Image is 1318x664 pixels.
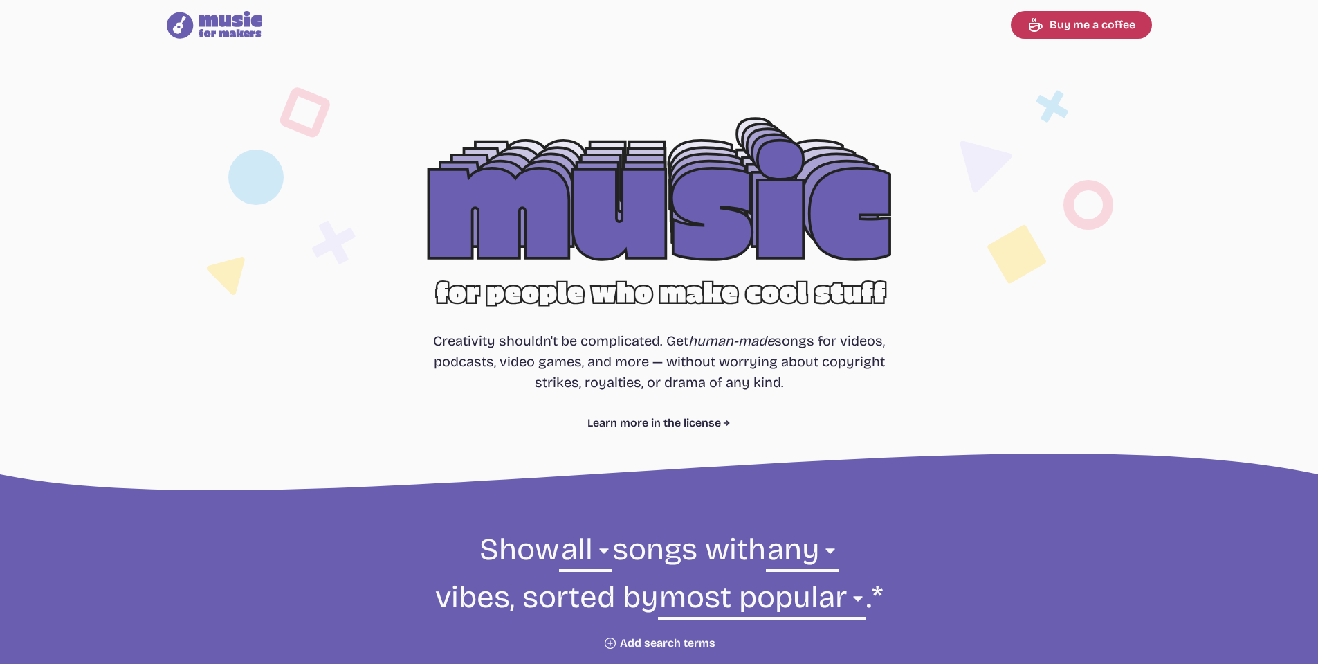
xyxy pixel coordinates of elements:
[603,636,715,650] button: Add search terms
[1011,11,1152,39] a: Buy me a coffee
[283,530,1036,650] form: Show songs with vibes, sorted by .
[688,332,774,349] i: human-made
[587,415,731,431] a: Learn more in the license
[766,530,839,577] select: vibe
[433,330,886,393] p: Creativity shouldn't be complicated. Get songs for videos, podcasts, video games, and more — with...
[658,577,866,625] select: sorting
[559,530,612,577] select: genre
